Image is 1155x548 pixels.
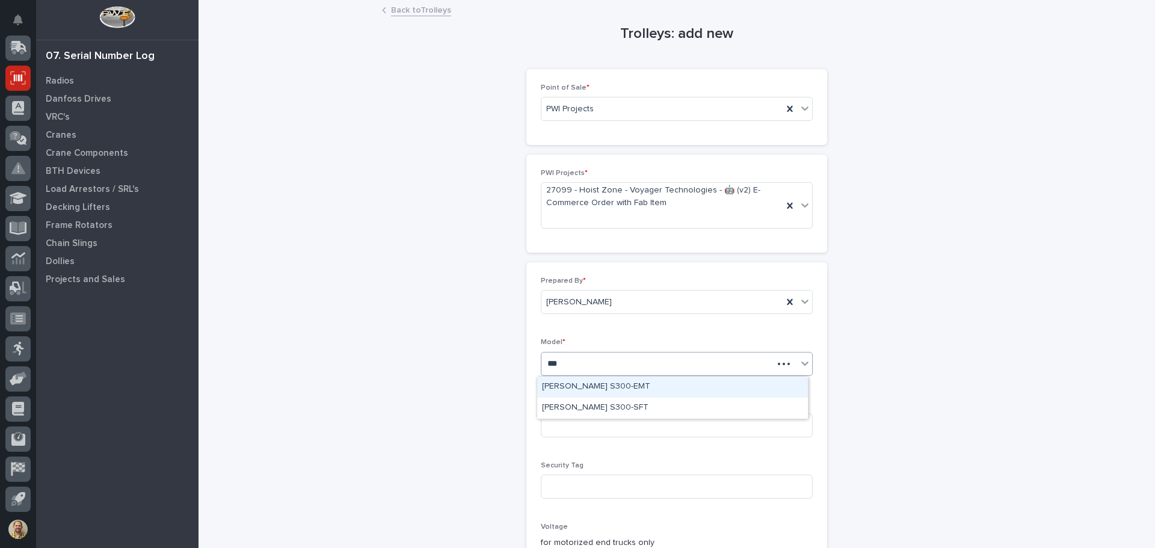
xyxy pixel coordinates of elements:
a: Projects and Sales [36,270,199,288]
span: Model [541,339,565,346]
a: Frame Rotators [36,216,199,234]
a: Cranes [36,126,199,144]
a: Decking Lifters [36,198,199,216]
span: [PERSON_NAME] [546,296,612,309]
button: users-avatar [5,517,31,542]
a: Dollies [36,252,199,270]
p: Danfoss Drives [46,94,111,105]
div: Notifications [15,14,31,34]
p: Load Arrestors / SRL's [46,184,139,195]
p: Radios [46,76,74,87]
button: Notifications [5,7,31,32]
a: Radios [36,72,199,90]
p: VRC's [46,112,70,123]
span: 27099 - Hoist Zone - Voyager Technologies - 🤖 (v2) E-Commerce Order with Fab Item [546,184,778,209]
a: Danfoss Drives [36,90,199,108]
a: Crane Components [36,144,199,162]
p: Projects and Sales [46,274,125,285]
span: PWI Projects [546,103,594,115]
p: Decking Lifters [46,202,110,213]
a: Back toTrolleys [391,2,451,16]
div: 07. Serial Number Log [46,50,155,63]
span: Point of Sale [541,84,590,91]
p: Crane Components [46,148,128,159]
div: Starke S300-EMT [537,377,808,398]
a: Load Arrestors / SRL's [36,180,199,198]
span: Voltage [541,523,568,531]
a: BTH Devices [36,162,199,180]
h1: Trolleys: add new [526,25,827,43]
img: Workspace Logo [99,6,135,28]
p: Dollies [46,256,75,267]
p: Frame Rotators [46,220,112,231]
p: Cranes [46,130,76,141]
p: BTH Devices [46,166,100,177]
a: Chain Slings [36,234,199,252]
span: Prepared By [541,277,586,285]
a: VRC's [36,108,199,126]
p: Chain Slings [46,238,97,249]
span: Security Tag [541,462,584,469]
span: PWI Projects [541,170,588,177]
div: Starke S300-SFT [537,398,808,419]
